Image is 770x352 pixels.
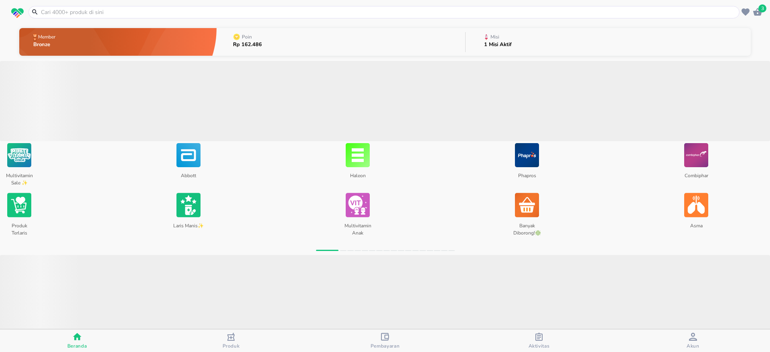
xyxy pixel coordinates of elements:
[684,191,708,219] img: Asma
[680,219,712,236] p: Asma
[172,219,204,236] p: Laris Manis✨
[33,42,57,47] p: Bronze
[342,219,373,236] p: Multivitamin Anak
[7,191,31,219] img: Produk Terlaris
[466,26,751,58] button: Misi1 Misi Aktif
[154,330,308,352] button: Produk
[371,343,400,349] span: Pembayaran
[680,169,712,186] p: Combiphar
[529,343,550,349] span: Aktivitas
[511,169,543,186] p: Phapros
[490,34,499,39] p: Misi
[233,42,262,47] p: Rp 162.486
[346,141,370,169] img: Haleon
[7,141,31,169] img: Multivitamin Sale ✨
[462,330,616,352] button: Aktivitas
[511,219,543,236] p: Banyak Diborong!❇️
[484,42,512,47] p: 1 Misi Aktif
[752,6,764,18] button: 3
[223,343,240,349] span: Produk
[346,191,370,219] img: Multivitamin Anak
[3,219,35,236] p: Produk Terlaris
[616,330,770,352] button: Akun
[217,26,465,58] button: PoinRp 162.486
[684,141,708,169] img: Combiphar
[3,169,35,186] p: Multivitamin Sale ✨
[40,8,738,16] input: Cari 4000+ produk di sini
[242,34,252,39] p: Poin
[172,169,204,186] p: Abbott
[176,141,201,169] img: Abbott
[342,169,373,186] p: Haleon
[308,330,462,352] button: Pembayaran
[176,191,201,219] img: Laris Manis✨
[687,343,699,349] span: Akun
[758,4,766,12] span: 3
[515,191,539,219] img: Banyak Diborong!❇️
[11,8,24,18] img: logo_swiperx_s.bd005f3b.svg
[38,34,55,39] p: Member
[19,26,217,58] button: MemberBronze
[67,343,87,349] span: Beranda
[515,141,539,169] img: Phapros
